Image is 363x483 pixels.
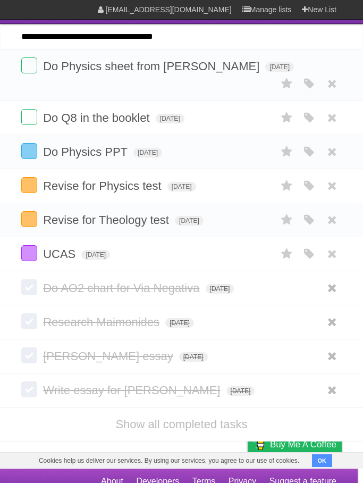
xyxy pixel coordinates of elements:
span: [DATE] [165,318,194,328]
span: [DATE] [156,114,184,123]
label: Star task [277,109,297,127]
span: Do Q8 in the booklet [43,111,153,124]
span: [DATE] [226,386,255,396]
button: OK [312,454,333,467]
span: Do Physics PPT [43,145,130,159]
span: Research Maimonides [43,315,162,329]
label: Done [21,57,37,73]
span: Do Physics sheet from [PERSON_NAME] [43,60,262,73]
span: Write essay for [PERSON_NAME] [43,384,223,397]
label: Star task [277,211,297,229]
img: Buy me a coffee [253,435,267,453]
label: Star task [277,75,297,93]
span: [PERSON_NAME] essay [43,349,176,363]
span: [DATE] [167,182,196,191]
span: [DATE] [133,148,162,157]
label: Done [21,177,37,193]
span: Cookies help us deliver our services. By using our services, you agree to our use of cookies. [28,453,310,469]
span: [DATE] [265,62,294,72]
span: UCAS [43,247,78,261]
span: [DATE] [81,250,110,260]
span: Revise for Physics test [43,179,164,193]
span: Buy me a coffee [270,435,336,454]
span: Do AO2 chart for Via Negativa [43,281,202,295]
span: [DATE] [179,352,208,362]
label: Star task [277,143,297,161]
label: Done [21,279,37,295]
label: Star task [277,177,297,195]
label: Done [21,245,37,261]
label: Done [21,143,37,159]
span: [DATE] [175,216,204,226]
a: Buy me a coffee [248,435,342,454]
label: Done [21,211,37,227]
label: Done [21,381,37,397]
label: Done [21,347,37,363]
label: Done [21,313,37,329]
label: Done [21,109,37,125]
span: Revise for Theology test [43,213,172,227]
span: [DATE] [206,284,234,294]
label: Star task [277,245,297,263]
a: Show all completed tasks [115,418,247,431]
